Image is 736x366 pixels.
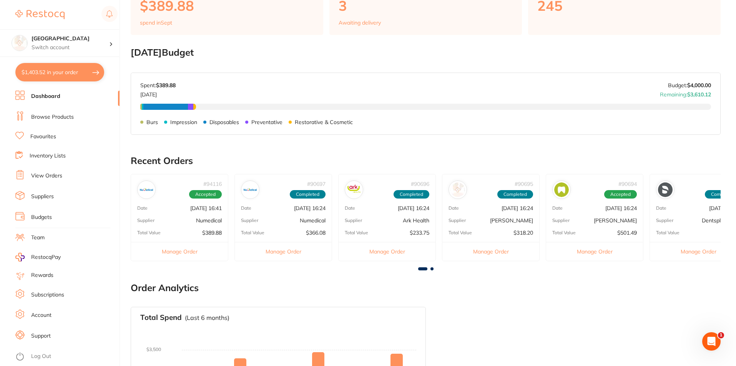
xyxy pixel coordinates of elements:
button: Manage Order [339,242,435,261]
a: Restocq Logo [15,6,65,23]
p: # 94116 [203,181,222,187]
a: Log Out [31,353,51,360]
p: Total Value [552,230,576,235]
p: Date [345,205,355,211]
p: [DATE] 16:24 [502,205,533,211]
h3: Total Spend [140,313,182,322]
p: Impression [170,119,197,125]
p: Spent: [140,82,176,88]
p: $366.08 [306,230,326,236]
a: Rewards [31,272,53,279]
a: View Orders [31,172,62,180]
img: Lakes Boulevard Dental [12,35,27,51]
span: RestocqPay [31,253,61,261]
span: Completed [497,190,533,199]
a: Inventory Lists [30,152,66,160]
span: Accepted [189,190,222,199]
strong: $3,610.12 [687,91,711,98]
p: Awaiting delivery [339,20,381,26]
p: Ark Health [403,217,429,224]
h4: Lakes Boulevard Dental [32,35,109,43]
button: Log Out [15,351,117,363]
img: Numedical [139,182,154,197]
a: Subscriptions [31,291,64,299]
p: Budget: [668,82,711,88]
button: Manage Order [235,242,332,261]
img: Ark Health [347,182,361,197]
p: $501.49 [617,230,637,236]
button: Manage Order [546,242,643,261]
p: Remaining: [660,88,711,98]
p: Supplier [449,218,466,223]
strong: $389.88 [156,82,176,89]
span: Accepted [604,190,637,199]
a: RestocqPay [15,253,61,262]
p: # 90695 [515,181,533,187]
img: Kulzer [554,182,569,197]
p: Switch account [32,44,109,51]
a: Favourites [30,133,56,141]
p: # 90694 [618,181,637,187]
p: Supplier [345,218,362,223]
p: Total Value [241,230,264,235]
p: [DATE] 16:41 [190,205,222,211]
p: $318.20 [513,230,533,236]
p: Supplier [241,218,258,223]
p: Supplier [137,218,155,223]
p: Restorative & Cosmetic [295,119,353,125]
a: Suppliers [31,193,54,200]
p: [DATE] 16:24 [605,205,637,211]
h2: Recent Orders [131,156,721,166]
h2: [DATE] Budget [131,47,721,58]
iframe: Intercom live chat [702,332,721,351]
img: RestocqPay [15,253,25,262]
p: Total Value [345,230,368,235]
span: Completed [394,190,429,199]
span: Completed [290,190,326,199]
p: Supplier [552,218,570,223]
p: Disposables [209,119,239,125]
p: Date [656,205,666,211]
p: Total Value [656,230,680,235]
p: Supplier [656,218,673,223]
p: Total Value [137,230,161,235]
p: Preventative [251,119,282,125]
p: spend in Sept [140,20,172,26]
p: $233.75 [410,230,429,236]
p: Numedical [196,217,222,224]
img: Numedical [243,182,258,197]
p: # 90696 [411,181,429,187]
p: Date [449,205,459,211]
p: [PERSON_NAME] [490,217,533,224]
button: Manage Order [131,242,228,261]
img: Henry Schein Halas [450,182,465,197]
p: Date [241,205,251,211]
p: [DATE] 16:24 [294,205,326,211]
a: Dashboard [31,93,60,100]
p: Burs [146,119,158,125]
img: Dentsply Sirona [658,182,673,197]
p: Numedical [300,217,326,224]
p: Date [137,205,148,211]
a: Account [31,311,52,319]
img: Restocq Logo [15,10,65,19]
button: $1,403.52 in your order [15,63,104,81]
span: 1 [718,332,724,338]
p: # 90697 [307,181,326,187]
h2: Order Analytics [131,283,721,293]
a: Support [31,332,51,340]
button: Manage Order [442,242,539,261]
p: [DATE] [140,88,176,98]
p: (Last 6 months) [185,314,229,321]
p: Date [552,205,563,211]
p: [PERSON_NAME] [594,217,637,224]
a: Team [31,234,45,242]
p: Total Value [449,230,472,235]
strong: $4,000.00 [687,82,711,89]
p: [DATE] 16:24 [398,205,429,211]
a: Browse Products [31,113,74,121]
a: Budgets [31,214,52,221]
p: $389.88 [202,230,222,236]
